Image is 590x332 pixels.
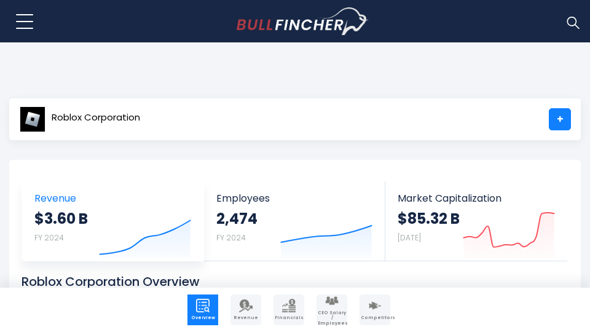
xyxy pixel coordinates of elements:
span: Revenue [34,192,191,204]
a: Go to homepage [237,7,369,36]
a: Roblox Corporation [19,108,141,130]
span: Financials [275,315,303,320]
h1: Roblox Corporation Overview [22,274,550,290]
a: Company Competitors [360,294,390,325]
a: Market Capitalization $85.32 B [DATE] [385,181,567,261]
a: Revenue $3.60 B FY 2024 [22,181,203,261]
img: bullfincher logo [237,7,369,36]
a: Company Revenue [230,294,261,325]
span: Overview [189,315,217,320]
a: Employees 2,474 FY 2024 [204,181,385,261]
strong: $3.60 B [34,209,88,228]
a: Company Overview [187,294,218,325]
span: Revenue [232,315,260,320]
strong: $85.32 B [398,209,460,228]
span: Employees [216,192,373,204]
small: FY 2024 [216,232,246,243]
span: Market Capitalization [398,192,555,204]
small: FY 2024 [34,232,64,243]
img: RBLX logo [20,106,45,132]
strong: 2,474 [216,209,258,228]
small: [DATE] [398,232,421,243]
a: Company Employees [317,294,347,325]
span: Competitors [361,315,389,320]
span: CEO Salary / Employees [318,310,346,326]
a: + [549,108,571,130]
span: Roblox Corporation [52,113,140,123]
a: Company Financials [273,294,304,325]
